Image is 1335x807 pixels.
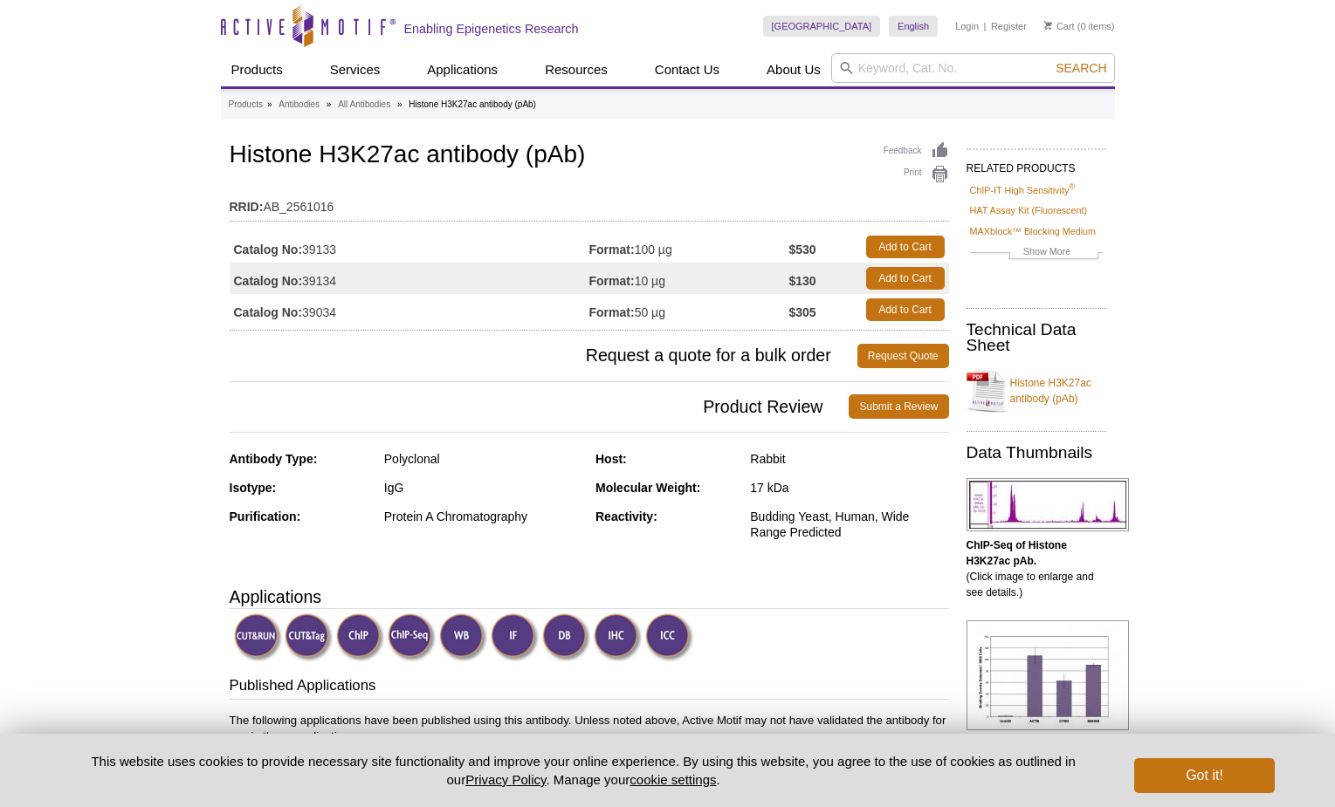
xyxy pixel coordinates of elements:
sup: ® [1069,182,1075,191]
strong: Catalog No: [234,242,303,257]
a: All Antibodies [338,97,390,113]
li: (0 items) [1044,16,1115,37]
a: Services [320,53,391,86]
strong: Catalog No: [234,304,303,320]
button: Got it! [1134,758,1274,793]
h2: Technical Data Sheet [967,322,1106,353]
a: MAXblock™ Blocking Medium [970,223,1097,239]
td: 50 µg [589,294,789,325]
a: Cart [1044,20,1075,32]
a: ChIP-IT High Sensitivity® [970,182,1075,198]
strong: Host: [595,452,627,466]
div: IgG [384,480,582,496]
h2: Enabling Epigenetics Research [404,21,579,37]
td: 39034 [230,294,589,325]
a: Show More [970,243,1103,263]
b: ChIP-Seq of Histone H3K27ac pAb. [967,539,1067,567]
li: | [984,16,987,37]
strong: Purification: [230,510,301,523]
td: 10 µg [589,263,789,294]
a: Add to Cart [866,267,945,290]
li: Histone H3K27ac antibody (pAb) [409,99,536,109]
td: AB_2561016 [230,188,949,216]
a: Register [991,20,1027,32]
li: » [267,99,272,109]
img: Your Cart [1044,21,1052,30]
div: Budding Yeast, Human, Wide Range Predicted [750,509,948,540]
a: Histone H3K27ac antibody (pAb) [967,365,1106,417]
strong: Molecular Weight: [595,481,700,495]
strong: $530 [788,242,815,257]
a: Contact Us [644,53,730,86]
a: Products [221,53,293,86]
h2: Data Thumbnails [967,445,1106,461]
a: Add to Cart [866,236,945,258]
td: 39134 [230,263,589,294]
h3: Published Applications [230,675,949,700]
input: Keyword, Cat. No. [831,53,1115,83]
strong: Catalog No: [234,273,303,289]
h3: Applications [230,584,949,610]
img: Histone H3K27ac antibody (pAb) tested by ChIP. [967,620,1129,730]
a: Antibodies [279,97,320,113]
strong: Format: [589,273,635,289]
a: About Us [756,53,831,86]
strong: Isotype: [230,481,277,495]
span: Request a quote for a bulk order [230,344,857,368]
li: » [327,99,332,109]
strong: Format: [589,242,635,257]
a: Products [229,97,263,113]
div: Rabbit [750,451,948,467]
a: Feedback [884,141,949,161]
p: This website uses cookies to provide necessary site functionality and improve your online experie... [61,752,1106,789]
img: Immunohistochemistry Validated [594,613,642,661]
a: Applications [416,53,508,86]
button: cookie settings [630,772,716,787]
img: CUT&RUN Validated [234,613,282,661]
a: Add to Cart [866,298,945,321]
img: ChIP Validated [336,613,384,661]
span: Search [1056,61,1106,75]
strong: $130 [788,273,815,289]
div: Protein A Chromatography [384,509,582,524]
button: Search [1050,60,1111,76]
strong: Antibody Type: [230,452,318,466]
li: » [397,99,403,109]
a: English [889,16,938,37]
img: Immunocytochemistry Validated [645,613,693,661]
h1: Histone H3K27ac antibody (pAb) [230,141,949,171]
div: Polyclonal [384,451,582,467]
div: 17 kDa [750,480,948,496]
strong: $305 [788,304,815,320]
strong: Format: [589,304,635,320]
img: ChIP-Seq Validated [388,613,436,661]
img: Dot Blot Validated [542,613,590,661]
td: 100 µg [589,231,789,263]
img: Histone H3K27ac antibody (pAb) tested by ChIP-Seq. [967,478,1129,531]
img: CUT&Tag Validated [285,613,333,661]
a: [GEOGRAPHIC_DATA] [763,16,881,37]
strong: RRID: [230,199,264,215]
img: Immunofluorescence Validated [491,613,539,661]
a: Submit a Review [849,394,948,419]
strong: Reactivity: [595,510,657,523]
img: Western Blot Validated [439,613,487,661]
a: Print [884,165,949,184]
a: Request Quote [857,344,949,368]
p: (Click image to enlarge and see details.) [967,537,1106,600]
td: 39133 [230,231,589,263]
h2: RELATED PRODUCTS [967,148,1106,180]
a: HAT Assay Kit (Fluorescent) [970,202,1088,218]
span: Product Review [230,394,850,419]
a: Login [955,20,979,32]
a: Privacy Policy [465,772,546,787]
a: Resources [534,53,618,86]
